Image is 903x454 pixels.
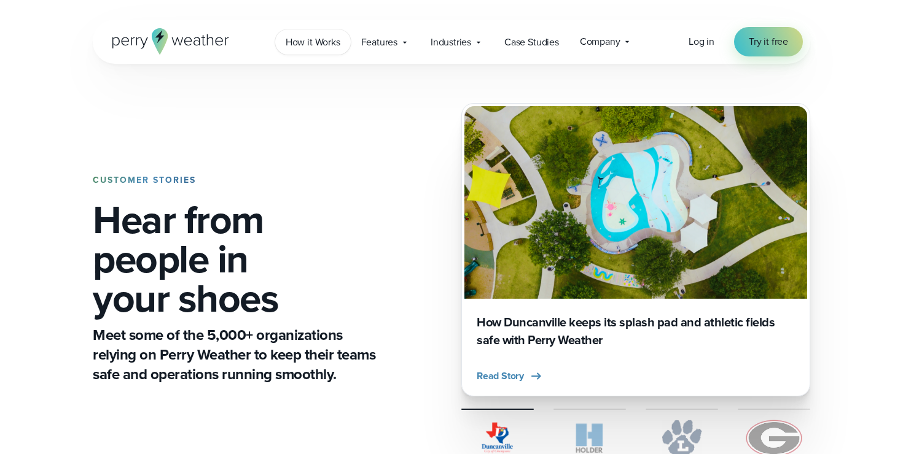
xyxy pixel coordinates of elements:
span: Features [361,35,397,50]
p: Meet some of the 5,000+ organizations relying on Perry Weather to keep their teams safe and opera... [93,325,380,384]
span: Industries [431,35,471,50]
div: slideshow [461,103,810,396]
button: Read Story [477,369,544,383]
a: Log in [689,34,714,49]
a: Duncanville Splash Pad How Duncanville keeps its splash pad and athletic fields safe with Perry W... [461,103,810,396]
h3: How Duncanville keeps its splash pad and athletic fields safe with Perry Weather [477,314,795,349]
span: How it Works [286,35,340,50]
h1: Hear from people in your shoes [93,200,380,318]
span: Try it free [749,34,788,49]
a: How it Works [275,29,351,55]
span: Company [580,34,620,49]
span: Read Story [477,369,524,383]
span: Case Studies [504,35,559,50]
div: 1 of 4 [461,103,810,396]
strong: CUSTOMER STORIES [93,174,196,187]
a: Try it free [734,27,803,56]
img: Duncanville Splash Pad [464,106,807,299]
a: Case Studies [494,29,569,55]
